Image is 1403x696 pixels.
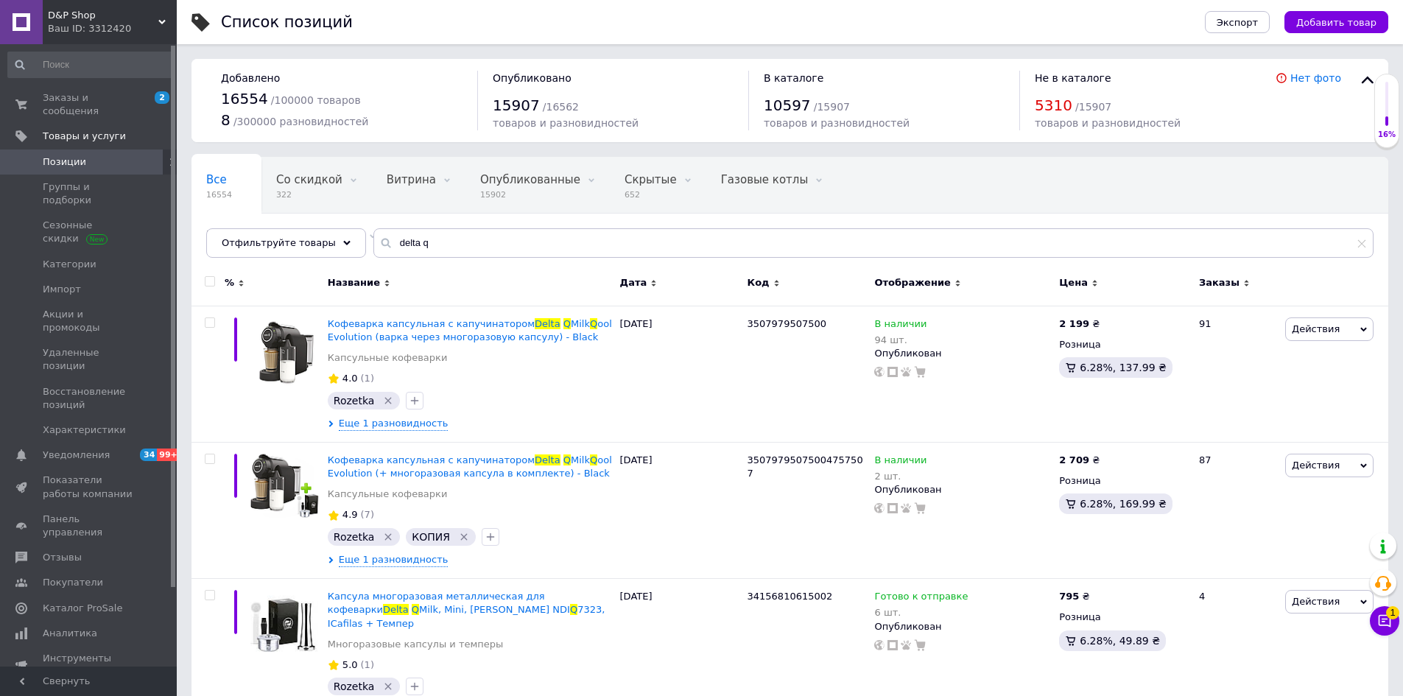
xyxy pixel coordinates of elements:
div: [DATE] [616,306,744,442]
div: Газовые котлы, Опубликованные [191,214,391,270]
a: Многоразовые капсулы и темперы [328,638,503,651]
span: 16554 [221,90,268,108]
span: Действия [1292,596,1340,607]
span: (7) [361,509,374,520]
span: Delta [383,604,409,615]
span: Rozetka [334,531,375,543]
a: Кофеварка капсульная с капучинаторомDeltaQMilkQool Evolution (варка через многоразовую капсулу) -... [328,318,612,342]
span: Скрытые [625,173,677,186]
span: Восстановление позиций [43,385,136,412]
span: Q [412,604,419,615]
span: Акции и промокоды [43,308,136,334]
span: КОПИЯ [412,531,450,543]
span: / 15907 [814,101,850,113]
span: Покупатели [43,576,103,589]
span: 2 [155,91,169,104]
span: (1) [361,659,374,670]
span: Добавить товар [1296,17,1376,28]
span: В каталоге [764,72,823,84]
span: Со скидкой [276,173,342,186]
span: 10597 [764,96,811,114]
span: 15907 [493,96,540,114]
span: Готово к отправке [874,591,968,606]
div: Розница [1059,611,1186,624]
span: Категории [43,258,96,271]
span: Q [563,318,571,329]
div: Список позиций [221,15,353,30]
span: Удаленные позиции [43,346,136,373]
span: % [225,276,234,289]
div: [DATE] [616,442,744,578]
span: Отзывы [43,551,82,564]
input: Поиск по названию позиции, артикулу и поисковым запросам [373,228,1374,258]
div: 2 шт. [874,471,926,482]
span: Еще 1 разновидность [339,417,449,431]
span: Капсула многоразовая металлическая для кофеварки [328,591,545,615]
span: Кофеварка капсульная с капучинатором [328,318,535,329]
span: 4.0 [342,373,358,384]
div: Розница [1059,474,1186,488]
span: Milk, Mini, [PERSON_NAME] NDI [419,604,570,615]
span: D&P Shop [48,9,158,22]
div: 6 шт. [874,607,968,618]
span: Инструменты вебмастера и SEO [43,652,136,678]
span: / 16562 [543,101,579,113]
span: 34156810615002 [748,591,833,602]
span: Код [748,276,770,289]
span: Дата [620,276,647,289]
b: 2 199 [1059,318,1089,329]
span: 7323, ICafilas + Темпер [328,604,605,628]
span: 5.0 [342,659,358,670]
b: 795 [1059,591,1079,602]
span: 35079795075004757507 [748,454,863,479]
span: Уведомления [43,449,110,462]
button: Экспорт [1205,11,1270,33]
span: Заказы [1199,276,1240,289]
div: Опубликован [874,620,1052,633]
span: Rozetka [334,395,375,407]
span: 6.28%, 49.89 ₴ [1080,635,1160,647]
span: Еще 1 разновидность [339,553,449,567]
span: 16554 [206,189,232,200]
span: Импорт [43,283,81,296]
div: Розница [1059,338,1186,351]
span: Q [563,454,571,465]
span: Добавлено [221,72,280,84]
span: Сезонные скидки [43,219,136,245]
span: Газовые котлы, Опублик... [206,229,362,242]
span: Все [206,173,227,186]
span: 4.9 [342,509,358,520]
span: Характеристики [43,423,126,437]
div: 94 шт. [874,334,926,345]
span: Опубликованные [480,173,580,186]
a: Капсульные кофеварки [328,351,448,365]
svg: Удалить метку [382,395,394,407]
span: 322 [276,189,342,200]
img: Капсула многоразовая металлическая для кофеварки Delta Q Milk, Mini, Дельта NDIQ7323, ICafilas + ... [250,590,320,660]
span: 3507979507500 [748,318,827,329]
span: 6.28%, 137.99 ₴ [1080,362,1167,373]
span: ool Evolution (варка через многоразовую капсулу) - Black [328,318,612,342]
span: Аналитика [43,627,97,640]
span: Кофеварка капсульная с капучинатором [328,454,535,465]
input: Поиск [7,52,174,78]
svg: Удалить метку [382,681,394,692]
span: Газовые котлы [721,173,809,186]
span: Q [590,318,597,329]
span: Товары и услуги [43,130,126,143]
a: Капсула многоразовая металлическая для кофеваркиDeltaQMilk, Mini, [PERSON_NAME] NDIQ7323, ICafila... [328,591,605,628]
div: Опубликован [874,483,1052,496]
span: Витрина [387,173,436,186]
div: ₴ [1059,590,1089,603]
span: Позиции [43,155,86,169]
span: Не в каталоге [1035,72,1111,84]
a: Капсульные кофеварки [328,488,448,501]
span: В наличии [874,454,926,470]
span: товаров и разновидностей [1035,117,1181,129]
button: Добавить товар [1284,11,1388,33]
button: Чат с покупателем1 [1370,606,1399,636]
span: 1 [1386,606,1399,619]
span: Delta [535,318,560,329]
span: 6.28%, 169.99 ₴ [1080,498,1167,510]
span: Milk [571,318,590,329]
